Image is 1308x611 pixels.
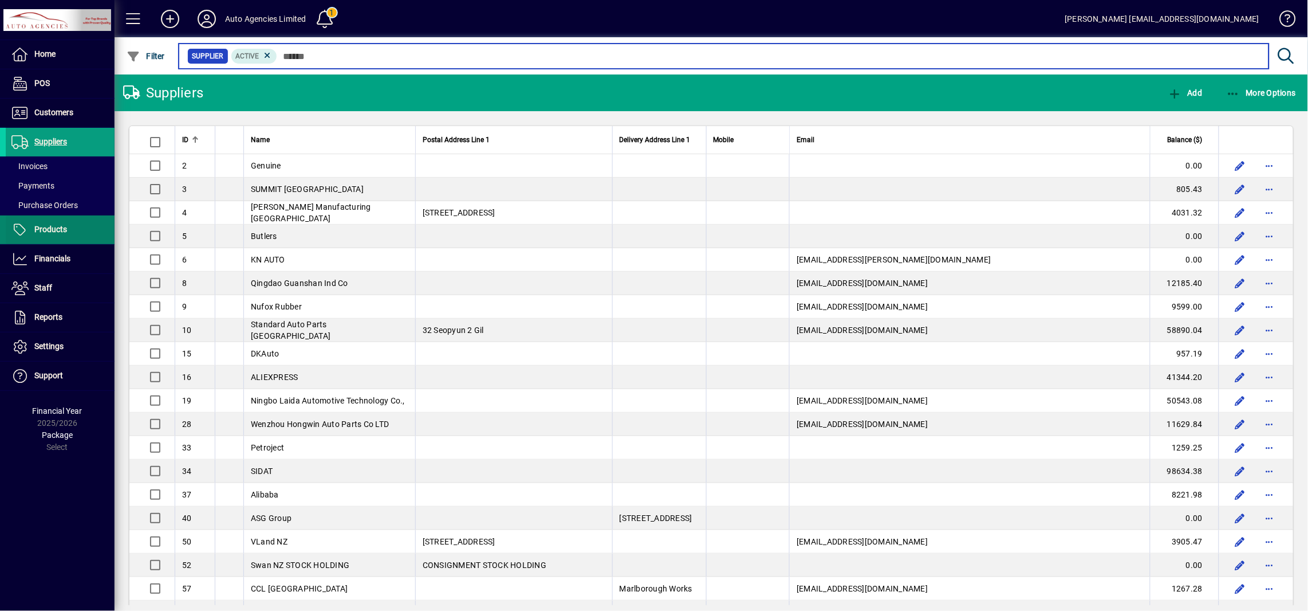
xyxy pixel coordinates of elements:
span: ASG Group [251,514,291,523]
span: 4 [182,208,187,217]
button: Edit [1231,485,1249,504]
span: Email [797,134,814,146]
td: 4031.32 [1150,201,1219,225]
td: 58890.04 [1150,319,1219,342]
div: Email [797,134,1143,146]
td: 1267.28 [1150,577,1219,601]
button: Edit [1231,274,1249,292]
button: More options [1260,438,1279,457]
button: Edit [1231,462,1249,480]
span: Petroject [251,443,284,452]
span: Genuine [251,161,281,170]
button: Edit [1231,180,1249,198]
td: 0.00 [1150,554,1219,577]
span: Package [42,430,73,440]
td: 805.43 [1150,178,1219,201]
div: Name [251,134,408,146]
button: More options [1260,532,1279,551]
button: More options [1260,368,1279,386]
button: Edit [1231,203,1249,222]
span: 19 [182,396,192,405]
span: [PERSON_NAME] Manufacturing [GEOGRAPHIC_DATA] [251,202,371,223]
td: 41344.20 [1150,366,1219,389]
button: Edit [1231,368,1249,386]
span: Mobile [714,134,734,146]
a: Knowledge Base [1271,2,1294,40]
span: Name [251,134,270,146]
td: 957.19 [1150,342,1219,366]
span: Balance ($) [1168,134,1203,146]
span: [STREET_ADDRESS] [423,537,495,546]
span: Purchase Orders [11,201,78,210]
span: More Options [1227,88,1297,97]
span: [EMAIL_ADDRESS][DOMAIN_NAME] [797,537,928,546]
span: [EMAIL_ADDRESS][DOMAIN_NAME] [797,420,928,429]
span: [EMAIL_ADDRESS][PERSON_NAME][DOMAIN_NAME] [797,255,991,264]
td: 11629.84 [1150,413,1219,436]
td: 0.00 [1150,507,1219,530]
button: More options [1260,274,1279,292]
span: Support [34,371,63,380]
span: Home [34,49,56,58]
span: VLand NZ [251,537,287,546]
span: Reports [34,312,62,322]
span: POS [34,79,50,88]
span: 52 [182,561,192,570]
div: Balance ($) [1157,134,1213,146]
span: 50 [182,537,192,546]
button: More options [1260,250,1279,269]
span: Nufox Rubber [251,302,302,311]
span: Financial Year [33,406,82,416]
span: Ningbo Laida Automotive Technology Co., [251,396,405,405]
button: Edit [1231,579,1249,598]
span: SIDAT [251,467,273,476]
span: [EMAIL_ADDRESS][DOMAIN_NAME] [797,279,928,288]
span: Alibaba [251,490,279,499]
button: More options [1260,180,1279,198]
span: Payments [11,181,54,190]
span: Swan NZ STOCK HOLDING [251,561,349,570]
span: [EMAIL_ADDRESS][DOMAIN_NAME] [797,396,928,405]
span: 28 [182,420,192,429]
button: More options [1260,203,1279,222]
button: Profile [188,9,225,29]
a: Invoices [6,156,115,176]
td: 0.00 [1150,154,1219,178]
span: 9 [182,302,187,311]
span: 34 [182,467,192,476]
span: Filter [127,52,165,61]
button: Edit [1231,297,1249,316]
button: Edit [1231,321,1249,339]
a: POS [6,69,115,98]
td: 3905.47 [1150,530,1219,554]
a: Settings [6,332,115,361]
span: Financials [34,254,70,263]
button: More options [1260,344,1279,363]
a: Products [6,216,115,244]
span: Add [1168,88,1202,97]
span: Wenzhou Hongwin Auto Parts Co LTD [251,420,389,429]
span: 5 [182,232,187,241]
span: Products [34,225,67,234]
span: CONSIGNMENT STOCK HOLDING [423,561,546,570]
button: More options [1260,415,1279,433]
span: KN AUTO [251,255,285,264]
span: 37 [182,490,192,499]
td: 98634.38 [1150,460,1219,483]
span: Qingdao Guanshan Ind Co [251,279,348,288]
span: 2 [182,161,187,170]
button: Edit [1231,227,1249,245]
button: Edit [1231,344,1249,363]
button: Edit [1231,250,1249,269]
span: 32 Seopyun 2 Gil [423,326,484,335]
span: [EMAIL_ADDRESS][DOMAIN_NAME] [797,302,928,311]
span: Invoices [11,162,48,171]
button: Edit [1231,509,1249,527]
td: 12185.40 [1150,272,1219,295]
span: 57 [182,584,192,593]
a: Reports [6,303,115,332]
a: Payments [6,176,115,195]
span: 10 [182,326,192,335]
span: 15 [182,349,192,358]
span: CCL [GEOGRAPHIC_DATA] [251,584,348,593]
